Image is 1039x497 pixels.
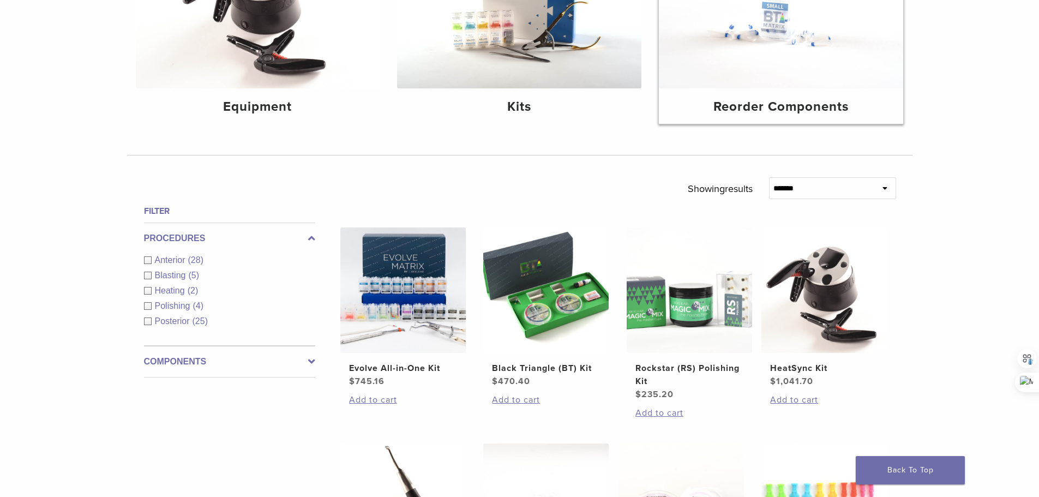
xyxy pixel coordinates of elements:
[349,393,457,406] a: Add to cart: “Evolve All-in-One Kit”
[155,286,188,295] span: Heating
[406,97,633,117] h4: Kits
[155,255,188,265] span: Anterior
[155,271,189,280] span: Blasting
[193,301,203,310] span: (4)
[155,301,193,310] span: Polishing
[761,227,888,388] a: HeatSync KitHeatSync Kit $1,041.70
[635,389,674,400] bdi: 235.20
[144,232,315,245] label: Procedures
[188,271,199,280] span: (5)
[635,389,641,400] span: $
[770,362,878,375] h2: HeatSync Kit
[492,376,530,387] bdi: 470.40
[492,362,600,375] h2: Black Triangle (BT) Kit
[349,376,355,387] span: $
[856,456,965,484] a: Back To Top
[770,393,878,406] a: Add to cart: “HeatSync Kit”
[770,376,813,387] bdi: 1,041.70
[635,406,743,420] a: Add to cart: “Rockstar (RS) Polishing Kit”
[492,393,600,406] a: Add to cart: “Black Triangle (BT) Kit”
[626,227,753,401] a: Rockstar (RS) Polishing KitRockstar (RS) Polishing Kit $235.20
[188,255,203,265] span: (28)
[688,177,753,200] p: Showing results
[483,227,609,353] img: Black Triangle (BT) Kit
[349,376,385,387] bdi: 745.16
[193,316,208,326] span: (25)
[770,376,776,387] span: $
[627,227,752,353] img: Rockstar (RS) Polishing Kit
[492,376,498,387] span: $
[635,362,743,388] h2: Rockstar (RS) Polishing Kit
[144,355,315,368] label: Components
[188,286,199,295] span: (2)
[155,316,193,326] span: Posterior
[144,205,315,218] h4: Filter
[761,227,887,353] img: HeatSync Kit
[340,227,467,388] a: Evolve All-in-One KitEvolve All-in-One Kit $745.16
[340,227,466,353] img: Evolve All-in-One Kit
[668,97,894,117] h4: Reorder Components
[349,362,457,375] h2: Evolve All-in-One Kit
[145,97,371,117] h4: Equipment
[483,227,610,388] a: Black Triangle (BT) KitBlack Triangle (BT) Kit $470.40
